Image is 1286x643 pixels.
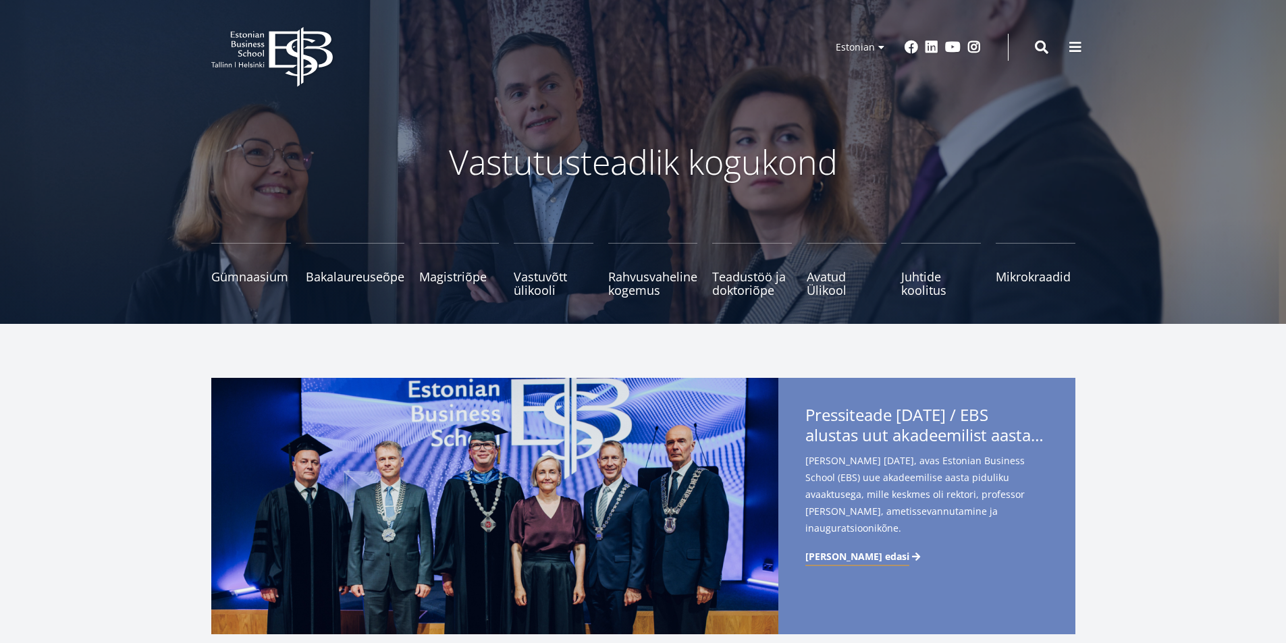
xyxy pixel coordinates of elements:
span: Vastuvõtt ülikooli [514,270,593,297]
a: Vastuvõtt ülikooli [514,243,593,297]
img: a [211,378,778,634]
a: Youtube [945,40,961,54]
a: Bakalaureuseõpe [306,243,404,297]
span: Gümnaasium [211,270,291,283]
a: [PERSON_NAME] edasi [805,550,923,563]
span: Magistriõpe [419,270,499,283]
span: [PERSON_NAME] edasi [805,550,909,563]
span: alustas uut akadeemilist aastat rektor [PERSON_NAME] ametissevannutamisega - teise ametiaja keskm... [805,425,1048,445]
span: Mikrokraadid [996,270,1075,283]
a: Gümnaasium [211,243,291,297]
span: Bakalaureuseõpe [306,270,404,283]
span: Pressiteade [DATE] / EBS [805,405,1048,449]
a: Instagram [967,40,981,54]
span: Teadustöö ja doktoriõpe [712,270,792,297]
a: Linkedin [925,40,938,54]
a: Rahvusvaheline kogemus [608,243,697,297]
a: Magistriõpe [419,243,499,297]
a: Juhtide koolitus [901,243,981,297]
p: Vastutusteadlik kogukond [286,142,1001,182]
span: Avatud Ülikool [807,270,886,297]
a: Avatud Ülikool [807,243,886,297]
span: Rahvusvaheline kogemus [608,270,697,297]
span: Juhtide koolitus [901,270,981,297]
a: Mikrokraadid [996,243,1075,297]
a: Facebook [905,40,918,54]
a: Teadustöö ja doktoriõpe [712,243,792,297]
span: [PERSON_NAME] [DATE], avas Estonian Business School (EBS) uue akadeemilise aasta piduliku avaaktu... [805,452,1048,558]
